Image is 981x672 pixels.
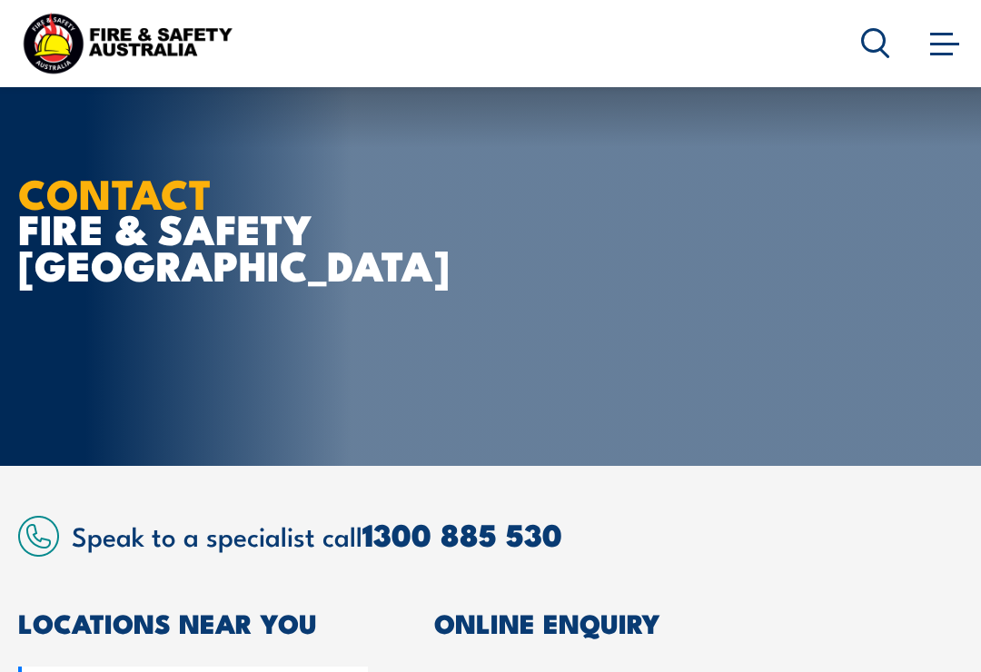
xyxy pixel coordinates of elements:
[362,509,562,558] a: 1300 885 530
[18,610,368,634] h2: LOCATIONS NEAR YOU
[434,610,963,634] h2: ONLINE ENQUIRY
[72,518,963,551] h2: Speak to a specialist call
[18,174,467,281] h1: FIRE & SAFETY [GEOGRAPHIC_DATA]
[18,161,212,223] strong: CONTACT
